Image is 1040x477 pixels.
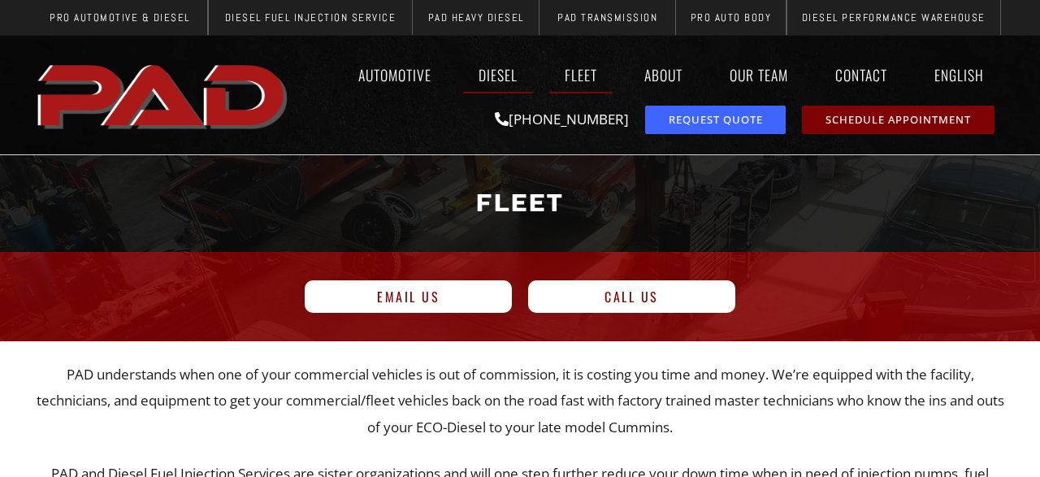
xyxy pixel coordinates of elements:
[463,56,533,93] a: Diesel
[32,51,296,139] a: pro automotive and diesel home page
[41,173,999,234] h1: Fleet
[557,12,657,23] span: PAD Transmission
[32,51,296,139] img: The image shows the word "PAD" in bold, red, uppercase letters with a slight shadow effect.
[669,115,763,125] span: Request Quote
[377,290,440,303] span: Email us
[343,56,447,93] a: Automotive
[629,56,698,93] a: About
[919,56,1007,93] a: English
[802,12,986,23] span: Diesel Performance Warehouse
[820,56,903,93] a: Contact
[604,290,659,303] span: call us
[296,56,1007,93] nav: Menu
[495,110,629,128] a: [PHONE_NUMBER]
[691,12,772,23] span: Pro Auto Body
[428,12,524,23] span: PAD Heavy Diesel
[32,362,1007,440] p: PAD understands when one of your commercial vehicles is out of commission, it is costing you time...
[225,12,396,23] span: Diesel Fuel Injection Service
[528,280,735,313] a: call us
[549,56,613,93] a: Fleet
[714,56,804,93] a: Our Team
[825,115,971,125] span: Schedule Appointment
[305,280,512,313] a: Email us
[645,106,786,134] a: request a service or repair quote
[802,106,994,134] a: schedule repair or service appointment
[50,12,190,23] span: Pro Automotive & Diesel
